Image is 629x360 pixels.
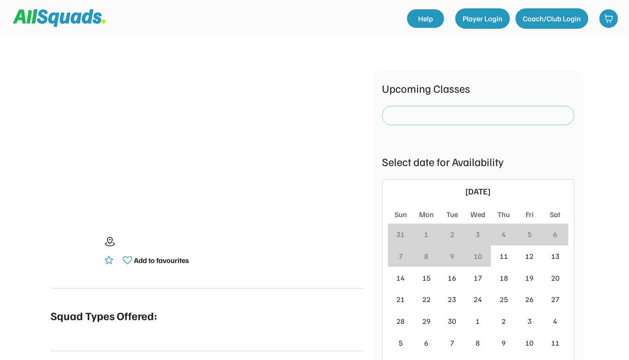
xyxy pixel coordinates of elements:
[500,251,508,262] div: 11
[399,337,403,348] div: 5
[470,209,485,220] div: Wed
[446,209,458,220] div: Tue
[419,209,434,220] div: Mon
[551,337,559,348] div: 11
[399,251,403,262] div: 7
[407,9,444,28] a: Help
[525,337,534,348] div: 10
[422,294,431,305] div: 22
[502,315,506,327] div: 2
[476,337,480,348] div: 8
[500,294,508,305] div: 25
[422,315,431,327] div: 29
[515,8,588,29] button: Coach/Club Login
[394,209,407,220] div: Sun
[550,209,560,220] div: Sat
[448,294,456,305] div: 23
[551,272,559,283] div: 20
[382,153,574,170] div: Select date for Availability
[476,315,480,327] div: 1
[382,80,574,96] div: Upcoming Classes
[424,251,428,262] div: 8
[396,294,405,305] div: 21
[502,337,506,348] div: 9
[396,272,405,283] div: 14
[424,229,428,240] div: 1
[450,337,454,348] div: 7
[450,229,454,240] div: 2
[500,272,508,283] div: 18
[424,337,428,348] div: 6
[551,251,559,262] div: 13
[527,315,532,327] div: 3
[396,315,405,327] div: 28
[604,14,613,23] img: shopping-cart-01%20%281%29.svg
[476,229,480,240] div: 3
[134,255,189,266] div: Add to favourites
[497,209,510,220] div: Thu
[474,294,482,305] div: 24
[551,294,559,305] div: 27
[525,294,534,305] div: 26
[553,315,557,327] div: 4
[404,185,553,198] div: [DATE]
[474,272,482,283] div: 17
[455,8,510,29] button: Player Login
[525,272,534,283] div: 19
[450,251,454,262] div: 9
[527,229,532,240] div: 5
[396,229,405,240] div: 31
[51,307,157,324] div: Squad Types Offered:
[422,272,431,283] div: 15
[51,228,97,274] img: yH5BAEAAAAALAAAAAABAAEAAAIBRAA7
[13,9,106,27] img: Squad%20Logo.svg
[553,229,557,240] div: 6
[502,229,506,240] div: 4
[448,272,456,283] div: 16
[79,71,334,209] img: yH5BAEAAAAALAAAAAABAAEAAAIBRAA7
[526,209,534,220] div: Fri
[474,251,482,262] div: 10
[448,315,456,327] div: 30
[525,251,534,262] div: 12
